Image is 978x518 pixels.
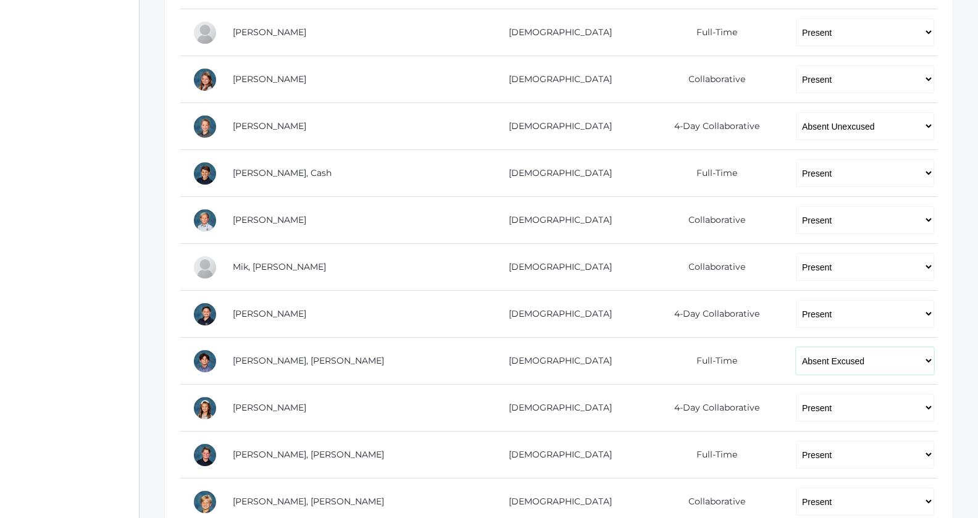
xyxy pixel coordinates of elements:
td: Full-Time [640,338,784,385]
div: Ryder Roberts [193,443,217,467]
td: 4-Day Collaborative [640,385,784,432]
td: [DEMOGRAPHIC_DATA] [472,150,640,197]
a: [PERSON_NAME] [233,27,306,38]
td: [DEMOGRAPHIC_DATA] [472,338,640,385]
a: Mik, [PERSON_NAME] [233,261,326,272]
div: Hadley Mik [193,255,217,280]
a: [PERSON_NAME], [PERSON_NAME] [233,496,384,507]
div: Grant Hein [193,114,217,139]
div: Louisa Hamilton [193,67,217,92]
td: Full-Time [640,150,784,197]
td: [DEMOGRAPHIC_DATA] [472,56,640,103]
td: Collaborative [640,56,784,103]
td: Full-Time [640,432,784,478]
td: [DEMOGRAPHIC_DATA] [472,244,640,291]
td: [DEMOGRAPHIC_DATA] [472,197,640,244]
a: [PERSON_NAME] [233,308,306,319]
a: [PERSON_NAME] [233,73,306,85]
td: Collaborative [640,197,784,244]
td: [DEMOGRAPHIC_DATA] [472,291,640,338]
div: Reagan Reynolds [193,396,217,420]
td: [DEMOGRAPHIC_DATA] [472,103,640,150]
a: [PERSON_NAME], [PERSON_NAME] [233,449,384,460]
td: 4-Day Collaborative [640,103,784,150]
div: Levi Sergey [193,490,217,514]
div: Wyatt Ferris [193,20,217,45]
a: [PERSON_NAME] [233,214,306,225]
div: Peter Laubacher [193,208,217,233]
div: Hudson Purser [193,349,217,374]
td: Full-Time [640,9,784,56]
a: [PERSON_NAME] [233,402,306,413]
td: [DEMOGRAPHIC_DATA] [472,385,640,432]
td: Collaborative [640,244,784,291]
td: [DEMOGRAPHIC_DATA] [472,9,640,56]
div: Aiden Oceguera [193,302,217,327]
a: [PERSON_NAME] [233,120,306,132]
div: Cash Kilian [193,161,217,186]
a: [PERSON_NAME], [PERSON_NAME] [233,355,384,366]
td: 4-Day Collaborative [640,291,784,338]
a: [PERSON_NAME], Cash [233,167,332,178]
td: [DEMOGRAPHIC_DATA] [472,432,640,478]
